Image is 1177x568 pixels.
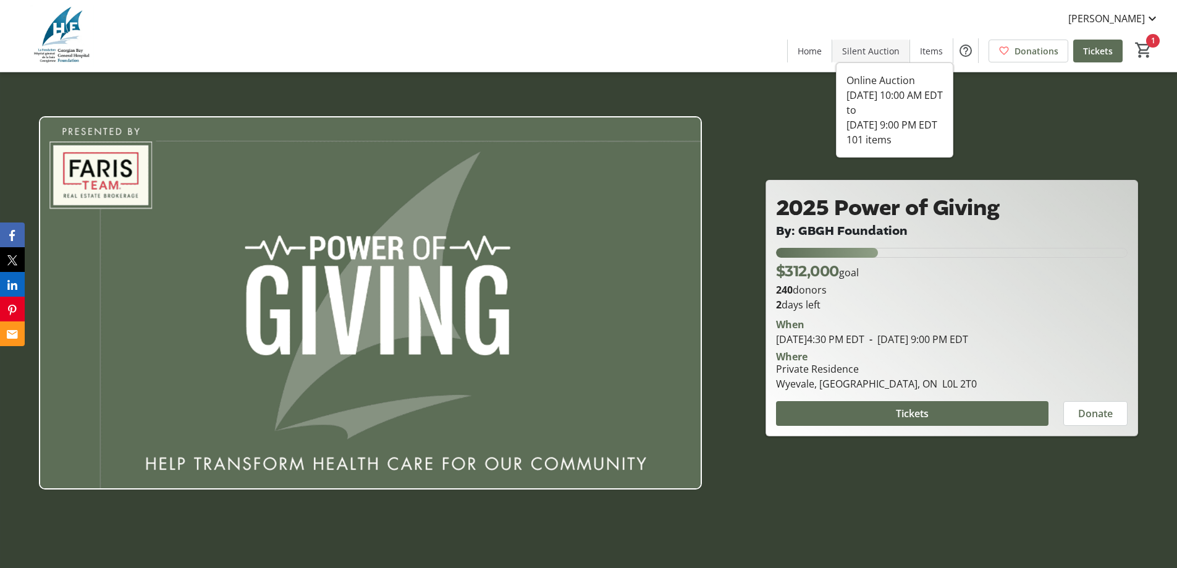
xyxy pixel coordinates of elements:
div: [DATE] 9:00 PM EDT [846,117,943,132]
span: Donations [1015,45,1058,57]
span: Silent Auction [842,45,900,57]
div: Online Auction [846,73,943,88]
span: By: GBGH Foundation [776,223,908,239]
button: Help [953,38,978,63]
div: When [776,317,804,332]
span: Donate [1078,406,1113,421]
span: $312,000 [776,262,839,280]
span: - [864,333,877,346]
a: Home [788,40,832,62]
div: Private Residence [776,362,977,376]
button: Tickets [776,401,1048,426]
a: Items [910,40,953,62]
button: [PERSON_NAME] [1058,9,1170,28]
span: Home [798,45,822,57]
span: Tickets [896,406,929,421]
button: Cart [1133,39,1155,61]
a: Tickets [1073,40,1123,62]
button: Donate [1063,401,1128,426]
b: 240 [776,283,793,297]
p: days left [776,297,1128,312]
span: 2025 Power of Giving [776,193,1000,223]
img: Campaign CTA Media Photo [39,116,702,490]
div: Where [776,352,808,362]
img: Georgian Bay General Hospital Foundation's Logo [7,5,117,67]
span: [DATE] 4:30 PM EDT [776,333,864,346]
p: goal [776,260,859,282]
div: 101 items [846,132,943,147]
span: [DATE] 9:00 PM EDT [864,333,968,346]
div: to [846,103,943,117]
a: Silent Auction [832,40,909,62]
a: Donations [989,40,1068,62]
span: Items [920,45,943,57]
p: donors [776,282,1128,297]
div: [DATE] 10:00 AM EDT [846,88,943,103]
div: 28.979166666666668% of fundraising goal reached [776,248,1128,258]
span: [PERSON_NAME] [1068,11,1145,26]
span: Tickets [1083,45,1113,57]
span: 2 [776,298,782,312]
div: Wyevale, [GEOGRAPHIC_DATA], ON L0L 2T0 [776,376,977,391]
